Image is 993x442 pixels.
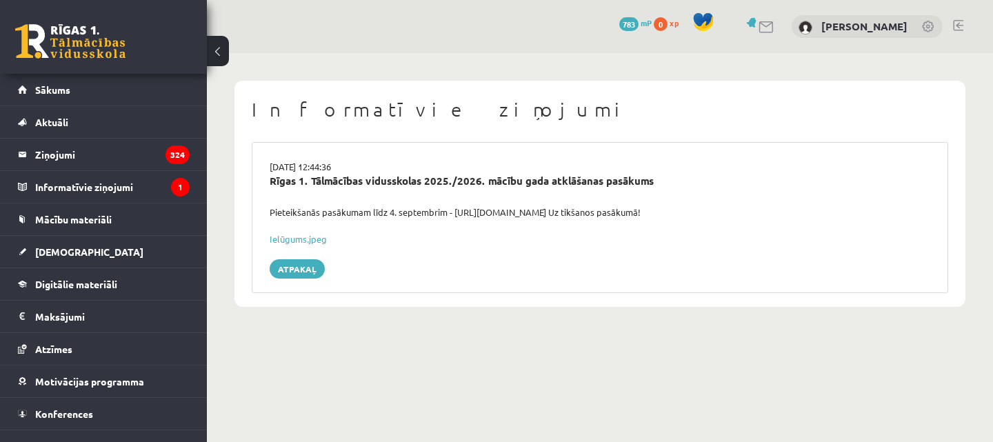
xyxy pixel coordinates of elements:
span: 0 [654,17,668,31]
a: Ielūgums.jpeg [270,233,327,245]
a: 783 mP [619,17,652,28]
span: Konferences [35,408,93,420]
a: Mācību materiāli [18,203,190,235]
a: Digitālie materiāli [18,268,190,300]
span: Sākums [35,83,70,96]
a: Sākums [18,74,190,106]
span: Digitālie materiāli [35,278,117,290]
div: Rīgas 1. Tālmācības vidusskolas 2025./2026. mācību gada atklāšanas pasākums [270,173,930,189]
legend: Maksājumi [35,301,190,332]
i: 324 [165,145,190,164]
span: Aktuāli [35,116,68,128]
div: Pieteikšanās pasākumam līdz 4. septembrim - [URL][DOMAIN_NAME] Uz tikšanos pasākumā! [259,205,941,219]
a: 0 xp [654,17,685,28]
legend: Informatīvie ziņojumi [35,171,190,203]
a: Informatīvie ziņojumi1 [18,171,190,203]
img: Marta Vanovska [799,21,812,34]
span: mP [641,17,652,28]
span: xp [670,17,679,28]
h1: Informatīvie ziņojumi [252,98,948,121]
div: [DATE] 12:44:36 [259,160,941,174]
a: Atzīmes [18,333,190,365]
a: Ziņojumi324 [18,139,190,170]
span: Mācību materiāli [35,213,112,225]
span: 783 [619,17,639,31]
span: [DEMOGRAPHIC_DATA] [35,245,143,258]
a: Atpakaļ [270,259,325,279]
a: Rīgas 1. Tālmācības vidusskola [15,24,126,59]
a: [PERSON_NAME] [821,19,907,33]
legend: Ziņojumi [35,139,190,170]
a: Konferences [18,398,190,430]
a: Aktuāli [18,106,190,138]
a: [DEMOGRAPHIC_DATA] [18,236,190,268]
a: Motivācijas programma [18,365,190,397]
a: Maksājumi [18,301,190,332]
span: Atzīmes [35,343,72,355]
span: Motivācijas programma [35,375,144,388]
i: 1 [171,178,190,197]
